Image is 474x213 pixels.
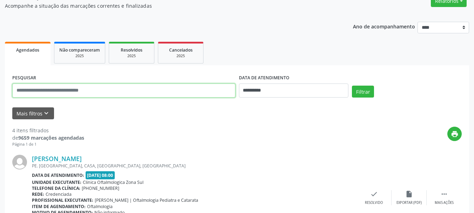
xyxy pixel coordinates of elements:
[5,2,330,9] p: Acompanhe a situação das marcações correntes e finalizadas
[32,172,84,178] b: Data de atendimento:
[95,197,198,203] span: [PERSON_NAME] | Oftalmologia Pediatra e Catarata
[370,190,378,198] i: check
[12,134,84,141] div: de
[86,171,115,179] span: [DATE] 08:00
[447,127,462,141] button: print
[365,200,383,205] div: Resolvido
[82,185,119,191] span: [PHONE_NUMBER]
[121,47,142,53] span: Resolvidos
[12,155,27,169] img: img
[18,134,84,141] strong: 9659 marcações agendadas
[353,22,415,31] p: Ano de acompanhamento
[405,190,413,198] i: insert_drive_file
[32,197,93,203] b: Profissional executante:
[440,190,448,198] i: 
[83,179,143,185] span: Clinica Oftalmologica Zona Sul
[16,47,39,53] span: Agendados
[59,47,100,53] span: Não compareceram
[32,179,81,185] b: Unidade executante:
[169,47,193,53] span: Cancelados
[435,200,454,205] div: Mais ações
[32,155,82,162] a: [PERSON_NAME]
[12,73,36,84] label: PESQUISAR
[32,185,80,191] b: Telefone da clínica:
[32,163,356,169] div: PE. [GEOGRAPHIC_DATA], CASA, [GEOGRAPHIC_DATA], [GEOGRAPHIC_DATA]
[12,107,54,120] button: Mais filtroskeyboard_arrow_down
[163,53,198,59] div: 2025
[239,73,289,84] label: DATA DE ATENDIMENTO
[59,53,100,59] div: 2025
[42,109,50,117] i: keyboard_arrow_down
[451,130,459,138] i: print
[87,204,113,209] span: Oftalmologia
[12,141,84,147] div: Página 1 de 1
[352,86,374,98] button: Filtrar
[114,53,149,59] div: 2025
[46,191,72,197] span: Credenciada
[32,204,86,209] b: Item de agendamento:
[12,127,84,134] div: 4 itens filtrados
[396,200,422,205] div: Exportar (PDF)
[32,191,44,197] b: Rede:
